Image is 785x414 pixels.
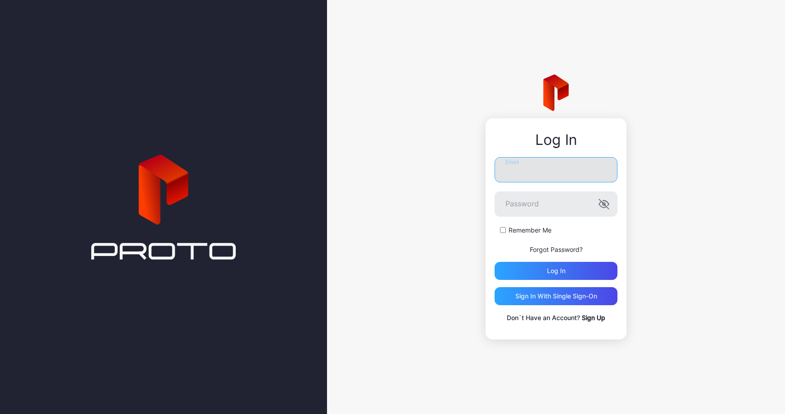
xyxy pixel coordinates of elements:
[495,191,617,217] input: Password
[582,314,605,321] a: Sign Up
[495,287,617,305] button: Sign in With Single Sign-On
[547,267,565,274] div: Log in
[495,312,617,323] p: Don`t Have an Account?
[598,199,609,209] button: Password
[509,226,551,235] label: Remember Me
[495,157,617,182] input: Email
[495,262,617,280] button: Log in
[495,132,617,148] div: Log In
[530,246,583,253] a: Forgot Password?
[515,293,597,300] div: Sign in With Single Sign-On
